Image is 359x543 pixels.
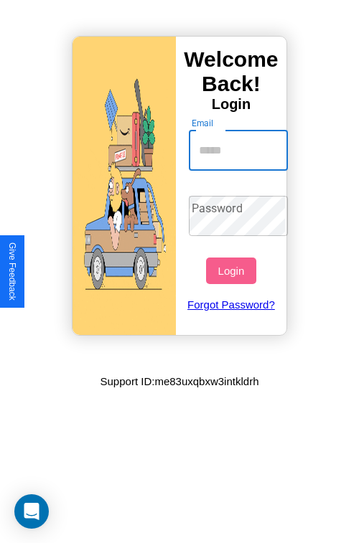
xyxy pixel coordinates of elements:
div: Open Intercom Messenger [14,494,49,529]
h3: Welcome Back! [176,47,286,96]
button: Login [206,258,256,284]
a: Forgot Password? [182,284,281,325]
label: Email [192,117,214,129]
h4: Login [176,96,286,113]
p: Support ID: me83uxqbxw3intkldrh [101,372,259,391]
img: gif [73,37,176,335]
div: Give Feedback [7,242,17,301]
